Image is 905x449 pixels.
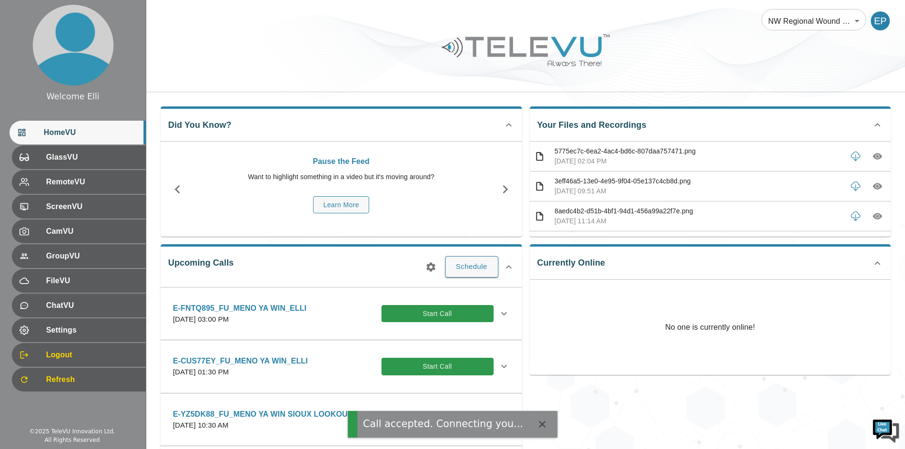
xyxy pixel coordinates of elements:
div: Refresh [12,368,146,392]
p: 8aedc4b2-d51b-4bf1-94d1-456a99a22f7e.png [554,206,842,216]
button: Learn More [313,196,369,214]
p: 3eff46a5-13e0-4e95-9f04-05e137c4cb8d.png [554,176,842,186]
p: 47f659a8-01cf-4f29-af40-faf5e3a43453.png [554,236,842,246]
span: GlassVU [46,152,138,163]
div: GroupVU [12,244,146,268]
img: Chat Widget [872,416,900,444]
p: No one is currently online! [665,280,755,375]
span: Settings [46,325,138,336]
p: [DATE] 03:00 PM [173,314,306,325]
div: EP [871,11,890,30]
img: Logo [440,30,611,70]
p: E-FNTQ895_FU_MENO YA WIN_ELLI [173,303,306,314]
span: ScreenVU [46,201,138,212]
button: Start Call [381,305,494,323]
span: FileVU [46,275,138,287]
p: Want to highlight something in a video but it's moving around? [199,172,484,182]
span: ChatVU [46,300,138,311]
p: [DATE] 11:14 AM [554,216,842,226]
div: GlassVU [12,145,146,169]
div: ChatVU [12,294,146,317]
div: Logout [12,343,146,367]
img: profile.png [33,5,114,86]
span: CamVU [46,226,138,237]
span: Refresh [46,374,138,385]
p: Pause the Feed [199,156,484,167]
textarea: Type your message and hit 'Enter' [5,259,181,293]
p: E-CUS77EY_FU_MENO YA WIN_ELLI [173,355,308,367]
div: Settings [12,318,146,342]
span: RemoteVU [46,176,138,188]
p: [DATE] 01:30 PM [173,367,308,378]
div: NW Regional Wound Care [762,8,866,34]
p: E-YZ5DK88_FU_MENO YA WIN SIOUX LOOKOUT_ELLI [173,409,373,420]
p: [DATE] 02:04 PM [554,156,842,166]
div: All Rights Reserved [45,436,100,444]
span: GroupVU [46,250,138,262]
div: Welcome Elli [47,90,99,103]
div: Minimize live chat window [156,5,179,28]
div: E-FNTQ895_FU_MENO YA WIN_ELLI[DATE] 03:00 PMStart Call [165,297,517,331]
div: Call accepted. Connecting you... [363,417,523,431]
div: RemoteVU [12,170,146,194]
div: ScreenVU [12,195,146,219]
div: E-YZ5DK88_FU_MENO YA WIN SIOUX LOOKOUT_ELLI[DATE] 10:30 AMStart Call [165,403,517,437]
span: We're online! [55,120,131,216]
div: Chat with us now [49,50,160,62]
div: HomeVU [10,121,146,144]
span: HomeVU [44,127,138,138]
div: E-CUS77EY_FU_MENO YA WIN_ELLI[DATE] 01:30 PMStart Call [165,350,517,383]
p: [DATE] 10:30 AM [173,420,373,431]
span: Logout [46,349,138,361]
button: Schedule [445,256,498,277]
p: [DATE] 09:51 AM [554,186,842,196]
div: © 2025 TeleVU Innovation Ltd. [29,427,115,436]
img: d_736959983_company_1615157101543_736959983 [16,44,40,68]
div: CamVU [12,220,146,243]
div: FileVU [12,269,146,293]
p: 5775ec7c-6ea2-4ac4-bd6c-807daa757471.png [554,146,842,156]
button: Start Call [381,358,494,375]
